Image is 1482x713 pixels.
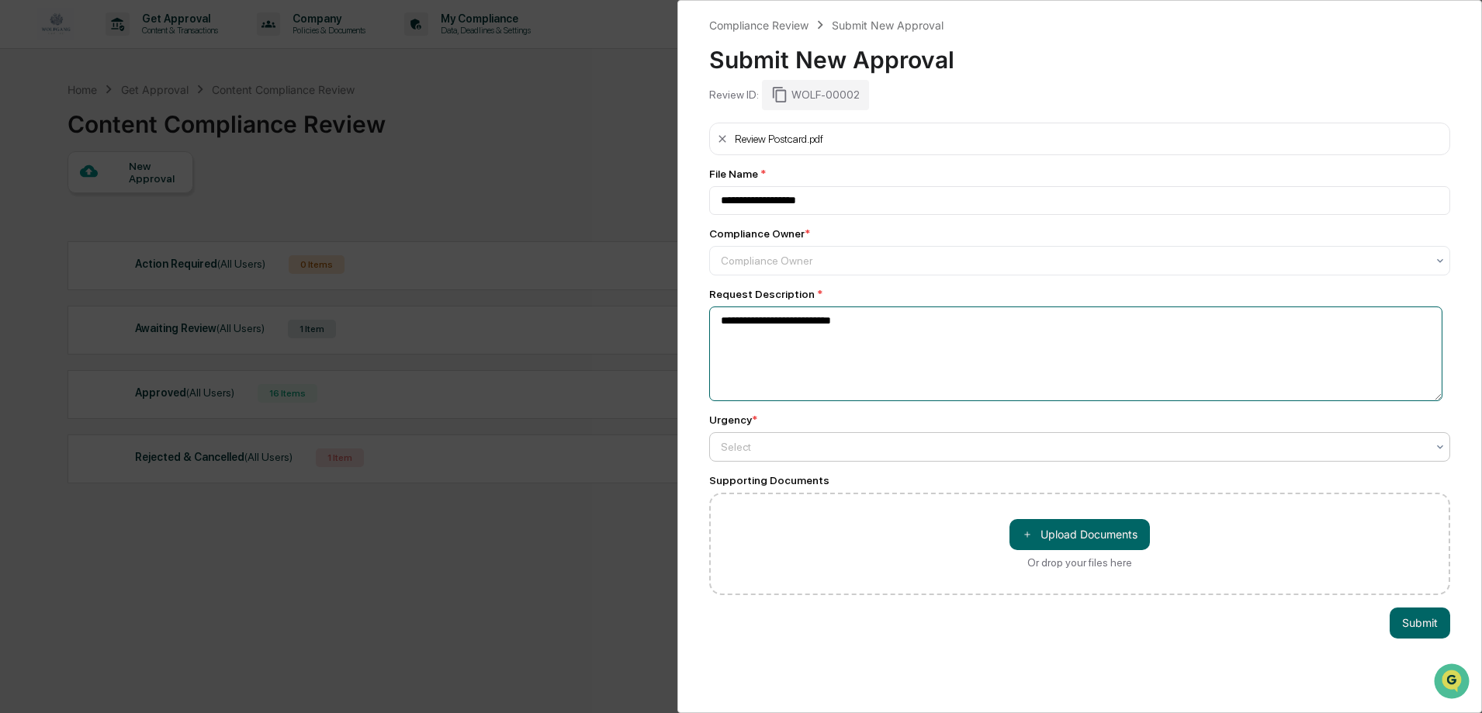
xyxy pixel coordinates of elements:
[31,275,100,291] span: Preclearance
[137,211,169,223] span: [DATE]
[16,33,282,57] p: How can we help?
[709,414,757,426] div: Urgency
[709,288,1450,300] div: Request Description
[154,343,188,355] span: Pylon
[264,123,282,142] button: Start new chat
[1009,519,1150,550] button: Or drop your files here
[31,212,43,224] img: 1746055101610-c473b297-6a78-478c-a979-82029cc54cd1
[109,342,188,355] a: Powered byPylon
[70,119,255,134] div: Start new chat
[832,19,944,32] div: Submit New Approval
[709,168,1450,180] div: File Name
[1027,556,1132,569] div: Or drop your files here
[128,275,192,291] span: Attestations
[31,305,98,320] span: Data Lookup
[16,196,40,221] img: Jack Rasmussen
[762,80,869,109] div: WOLF-00002
[70,134,213,147] div: We're available if you need us!
[735,133,823,145] div: Review Postcard.pdf
[33,119,61,147] img: 8933085812038_c878075ebb4cc5468115_72.jpg
[709,88,759,101] div: Review ID:
[9,269,106,297] a: 🖐️Preclearance
[241,169,282,188] button: See all
[1432,662,1474,704] iframe: Open customer support
[16,172,104,185] div: Past conversations
[709,227,810,240] div: Compliance Owner
[113,277,125,289] div: 🗄️
[16,306,28,319] div: 🔎
[709,33,1450,74] div: Submit New Approval
[709,474,1450,486] div: Supporting Documents
[1022,527,1033,542] span: ＋
[106,269,199,297] a: 🗄️Attestations
[16,119,43,147] img: 1746055101610-c473b297-6a78-478c-a979-82029cc54cd1
[48,211,126,223] span: [PERSON_NAME]
[709,19,809,32] div: Compliance Review
[1390,607,1450,639] button: Submit
[16,277,28,289] div: 🖐️
[9,299,104,327] a: 🔎Data Lookup
[129,211,134,223] span: •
